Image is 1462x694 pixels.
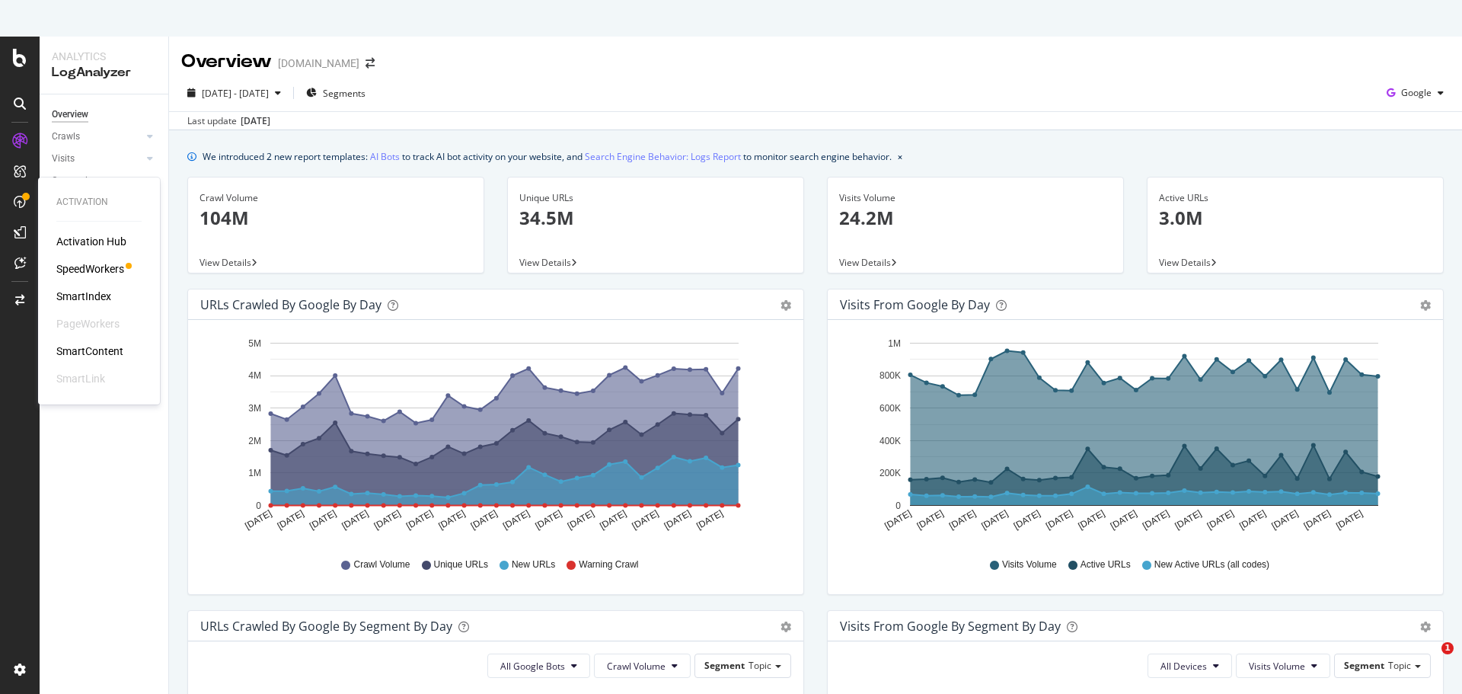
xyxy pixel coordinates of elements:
[840,297,990,312] div: Visits from Google by day
[487,654,590,678] button: All Google Bots
[1334,508,1365,532] text: [DATE]
[1154,558,1269,571] span: New Active URLs (all codes)
[598,508,628,532] text: [DATE]
[187,114,270,128] div: Last update
[1159,205,1432,231] p: 3.0M
[1173,508,1203,532] text: [DATE]
[749,659,771,672] span: Topic
[879,436,901,446] text: 400K
[1148,654,1232,678] button: All Devices
[1344,659,1384,672] span: Segment
[1044,508,1074,532] text: [DATE]
[52,151,75,167] div: Visits
[519,256,571,269] span: View Details
[840,332,1425,544] svg: A chart.
[1401,86,1432,99] span: Google
[276,508,306,532] text: [DATE]
[1249,660,1305,673] span: Visits Volume
[404,508,435,532] text: [DATE]
[533,508,563,532] text: [DATE]
[56,289,111,304] a: SmartIndex
[839,191,1112,205] div: Visits Volume
[56,234,126,249] a: Activation Hub
[879,371,901,382] text: 800K
[888,338,901,349] text: 1M
[56,261,124,277] a: SpeedWorkers
[241,114,270,128] div: [DATE]
[594,654,691,678] button: Crawl Volume
[915,508,946,532] text: [DATE]
[365,58,375,69] div: arrow-right-arrow-left
[52,49,156,64] div: Analytics
[56,344,123,359] a: SmartContent
[947,508,978,532] text: [DATE]
[469,508,500,532] text: [DATE]
[519,205,792,231] p: 34.5M
[56,196,142,209] div: Activation
[56,371,105,386] div: SmartLink
[694,508,725,532] text: [DATE]
[1420,622,1431,632] div: gear
[519,191,792,205] div: Unique URLs
[879,403,901,414] text: 600K
[1302,508,1333,532] text: [DATE]
[566,508,596,532] text: [DATE]
[52,129,142,145] a: Crawls
[1109,508,1139,532] text: [DATE]
[181,81,287,105] button: [DATE] - [DATE]
[248,371,261,382] text: 4M
[1441,642,1454,654] span: 1
[340,508,370,532] text: [DATE]
[243,508,273,532] text: [DATE]
[323,87,365,100] span: Segments
[308,508,338,532] text: [DATE]
[52,151,142,167] a: Visits
[52,173,103,189] div: Conversions
[52,129,80,145] div: Crawls
[187,149,1444,165] div: info banner
[1012,508,1042,532] text: [DATE]
[200,256,251,269] span: View Details
[52,107,158,123] a: Overview
[883,508,913,532] text: [DATE]
[839,205,1112,231] p: 24.2M
[200,619,452,634] div: URLs Crawled by Google By Segment By Day
[56,316,120,331] div: PageWorkers
[704,659,745,672] span: Segment
[52,64,156,82] div: LogAnalyzer
[840,619,1061,634] div: Visits from Google By Segment By Day
[52,107,88,123] div: Overview
[579,558,638,571] span: Warning Crawl
[894,146,906,168] button: close banner
[1205,508,1236,532] text: [DATE]
[500,660,565,673] span: All Google Bots
[1381,81,1450,105] button: Google
[1141,508,1171,532] text: [DATE]
[780,300,791,311] div: gear
[1236,654,1330,678] button: Visits Volume
[512,558,555,571] span: New URLs
[372,508,403,532] text: [DATE]
[662,508,693,532] text: [DATE]
[585,149,741,165] a: Search Engine Behavior: Logs Report
[181,49,272,75] div: Overview
[436,508,467,532] text: [DATE]
[353,558,410,571] span: Crawl Volume
[780,622,791,632] div: gear
[1159,191,1432,205] div: Active URLs
[1081,558,1131,571] span: Active URLs
[979,508,1010,532] text: [DATE]
[1388,659,1411,672] span: Topic
[300,81,372,105] button: Segments
[1159,256,1211,269] span: View Details
[879,468,901,478] text: 200K
[248,468,261,478] text: 1M
[200,332,786,544] svg: A chart.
